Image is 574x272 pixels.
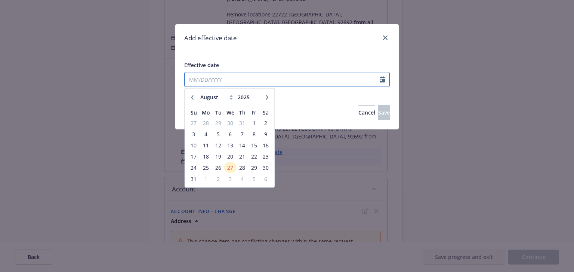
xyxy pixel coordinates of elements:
[225,163,236,172] span: 27
[200,118,212,128] span: 28
[260,118,271,128] span: 2
[191,109,197,116] span: Su
[237,173,248,184] td: 4
[200,173,212,184] td: 1
[212,140,224,151] td: 12
[188,151,200,162] td: 17
[225,141,236,150] span: 13
[213,163,223,172] span: 26
[237,118,247,128] span: 31
[200,151,212,162] td: 18
[200,117,212,128] td: 28
[200,140,212,151] td: 11
[213,141,223,150] span: 12
[224,128,237,140] td: 6
[189,174,199,184] span: 31
[189,118,199,128] span: 27
[215,109,222,116] span: Tu
[189,141,199,150] span: 10
[200,129,212,139] span: 4
[212,128,224,140] td: 5
[213,174,223,184] span: 2
[260,141,271,150] span: 16
[260,117,271,128] td: 2
[225,174,236,184] span: 3
[188,117,200,128] td: 27
[212,117,224,128] td: 29
[237,129,247,139] span: 7
[200,163,212,172] span: 25
[225,129,236,139] span: 6
[212,151,224,162] td: 19
[202,109,210,116] span: Mo
[224,117,237,128] td: 30
[249,129,259,139] span: 8
[184,33,237,43] h1: Add effective date
[237,140,248,151] td: 14
[188,140,200,151] td: 10
[225,118,236,128] span: 30
[224,162,237,173] td: 27
[260,173,271,184] td: 6
[260,151,271,162] td: 23
[213,152,223,161] span: 19
[237,151,248,162] td: 21
[260,162,271,173] td: 30
[248,162,260,173] td: 29
[249,174,259,184] span: 5
[237,117,248,128] td: 31
[381,33,390,42] a: close
[237,141,247,150] span: 14
[200,174,212,184] span: 1
[188,162,200,173] td: 24
[225,152,236,161] span: 20
[213,118,223,128] span: 29
[226,109,234,116] span: We
[378,109,390,116] span: Save
[358,109,375,116] span: Cancel
[237,128,248,140] td: 7
[248,117,260,128] td: 1
[237,174,247,184] span: 4
[249,152,259,161] span: 22
[260,152,271,161] span: 23
[248,173,260,184] td: 5
[237,163,247,172] span: 28
[260,128,271,140] td: 9
[237,152,247,161] span: 21
[237,162,248,173] td: 28
[212,173,224,184] td: 2
[260,140,271,151] td: 16
[184,62,219,69] span: Effective date
[224,151,237,162] td: 20
[213,129,223,139] span: 5
[239,109,246,116] span: Th
[260,163,271,172] span: 30
[358,105,375,120] button: Cancel
[263,109,269,116] span: Sa
[200,162,212,173] td: 25
[200,141,212,150] span: 11
[224,140,237,151] td: 13
[212,162,224,173] td: 26
[249,141,259,150] span: 15
[188,128,200,140] td: 3
[224,173,237,184] td: 3
[248,140,260,151] td: 15
[260,129,271,139] span: 9
[189,152,199,161] span: 17
[248,128,260,140] td: 8
[189,129,199,139] span: 3
[378,105,390,120] button: Save
[380,76,385,82] svg: Calendar
[249,118,259,128] span: 1
[200,128,212,140] td: 4
[188,173,200,184] td: 31
[200,152,212,161] span: 18
[185,72,380,87] input: MM/DD/YYYY
[189,163,199,172] span: 24
[249,163,259,172] span: 29
[260,174,271,184] span: 6
[251,109,256,116] span: Fr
